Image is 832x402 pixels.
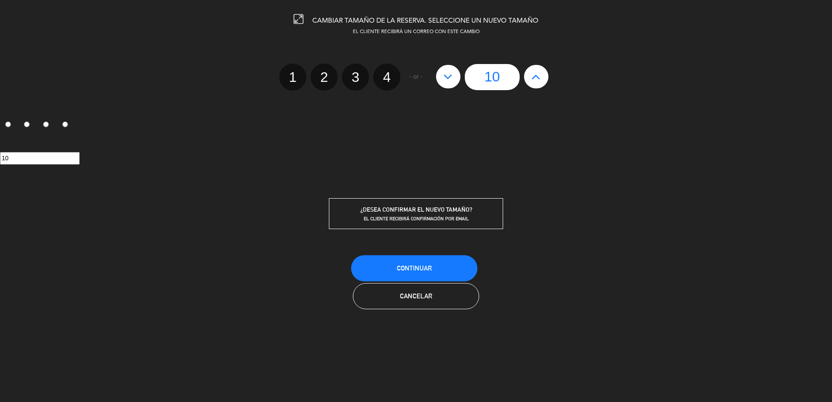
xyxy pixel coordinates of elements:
span: Cancelar [400,292,432,300]
span: CAMBIAR TAMAÑO DE LA RESERVA. SELECCIONE UN NUEVO TAMAÑO [312,17,538,24]
span: EL CLIENTE RECIBIRÁ CONFIRMACIÓN POR EMAIL [364,216,469,222]
span: Continuar [397,264,432,272]
span: EL CLIENTE RECIBIRÁ UN CORREO CON ESTE CAMBIO [353,30,480,34]
label: 3 [342,64,369,91]
input: 3 [43,122,49,127]
label: 1 [279,64,306,91]
span: ¿DESEA CONFIRMAR EL NUEVO TAMAÑO? [360,206,472,213]
input: 1 [5,122,11,127]
input: 4 [62,122,68,127]
label: 3 [38,118,57,133]
button: Cancelar [353,283,479,309]
label: 4 [373,64,400,91]
label: 2 [311,64,338,91]
button: Continuar [351,255,477,281]
input: 2 [24,122,30,127]
label: 4 [57,118,76,133]
span: - or - [409,72,423,82]
label: 2 [19,118,38,133]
